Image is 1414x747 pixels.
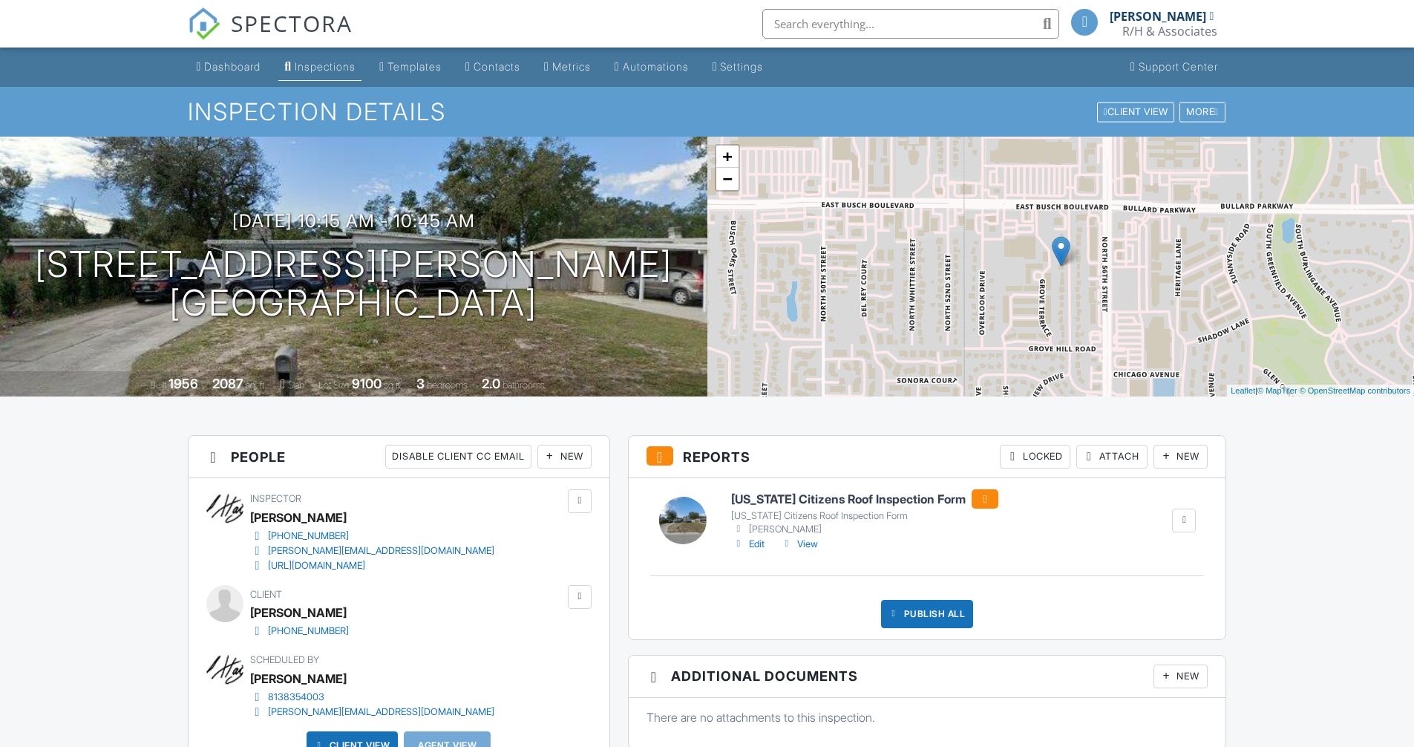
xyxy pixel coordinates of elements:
[430,379,471,391] span: bedrooms
[1000,445,1070,469] div: Locked
[881,600,974,628] div: Publish All
[250,705,494,720] a: [PERSON_NAME][EMAIL_ADDRESS][DOMAIN_NAME]
[268,530,349,542] div: [PHONE_NUMBER]
[268,560,365,572] div: [URL][DOMAIN_NAME]
[250,654,319,665] span: Scheduled By
[503,60,550,73] div: Contacts
[1153,665,1208,688] div: New
[647,709,1208,725] p: There are no attachments to this inspection.
[408,60,462,73] div: Templates
[250,690,494,705] a: 8138354003
[250,624,349,639] a: [PHONE_NUMBER]
[189,436,609,478] h3: People
[537,445,592,469] div: New
[1153,445,1208,469] div: New
[387,53,468,81] a: Templates
[762,9,1059,39] input: Search everything...
[716,146,739,168] a: Zoom in
[188,20,353,51] a: SPECTORA
[731,510,998,522] div: [US_STATE] Citizens Roof Inspection Form
[1076,445,1148,469] div: Attach
[35,245,672,324] h1: [STREET_ADDRESS][PERSON_NAME] [GEOGRAPHIC_DATA]
[231,7,353,39] span: SPECTORA
[1257,386,1297,395] a: © MapTiler
[188,99,1227,125] h1: Inspection Details
[212,60,269,73] div: Dashboard
[568,53,634,81] a: Metrics
[1090,102,1172,122] div: Client View
[308,60,369,73] div: Inspections
[250,493,301,504] span: Inspector
[1227,385,1414,397] div: |
[731,489,998,509] h6: [US_STATE] Citizens Roof Inspection Form
[419,376,428,391] div: 3
[731,522,998,537] div: [PERSON_NAME]
[387,379,405,391] span: sq.ft.
[776,60,819,73] div: Settings
[268,706,494,718] div: [PERSON_NAME][EMAIL_ADDRESS][DOMAIN_NAME]
[385,445,531,469] div: Disable Client CC Email
[716,168,739,190] a: Zoom out
[1110,9,1206,24] div: [PERSON_NAME]
[480,53,556,81] a: Contacts
[268,545,494,557] div: [PERSON_NAME][EMAIL_ADDRESS][DOMAIN_NAME]
[250,544,494,558] a: [PERSON_NAME][EMAIL_ADDRESS][DOMAIN_NAME]
[210,376,241,391] div: 2087
[191,53,275,81] a: Dashboard
[670,60,736,73] div: Automations
[287,53,375,81] a: Inspections
[1177,102,1225,122] div: More
[754,53,825,81] a: Settings
[1139,60,1218,73] div: Support Center
[731,537,765,552] a: Edit
[250,601,347,624] div: [PERSON_NAME]
[779,537,818,552] a: View
[148,379,164,391] span: Built
[268,691,324,703] div: 8138354003
[1231,386,1255,395] a: Leaflet
[505,379,548,391] span: bathrooms
[629,436,1226,478] h3: Reports
[589,60,628,73] div: Metrics
[1122,24,1217,39] div: R/H & Associates
[250,529,494,544] a: [PHONE_NUMBER]
[1300,386,1410,395] a: © OpenStreetMap contributors
[355,376,384,391] div: 9100
[250,558,494,573] a: [URL][DOMAIN_NAME]
[731,489,998,537] a: [US_STATE] Citizens Roof Inspection Form [US_STATE] Citizens Roof Inspection Form [PERSON_NAME]
[188,7,220,40] img: The Best Home Inspection Software - Spectora
[250,589,282,600] span: Client
[646,53,742,81] a: Automations (Basic)
[291,379,307,391] span: slab
[268,625,349,637] div: [PHONE_NUMBER]
[250,668,347,690] div: [PERSON_NAME]
[232,211,475,231] h3: [DATE] 10:15 am - 10:45 am
[321,379,353,391] span: Lot Size
[629,656,1226,698] h3: Additional Documents
[166,376,196,391] div: 1956
[1088,105,1176,117] a: Client View
[250,506,347,529] div: [PERSON_NAME]
[1117,53,1224,81] a: Support Center
[243,379,264,391] span: sq. ft.
[485,376,503,391] div: 2.0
